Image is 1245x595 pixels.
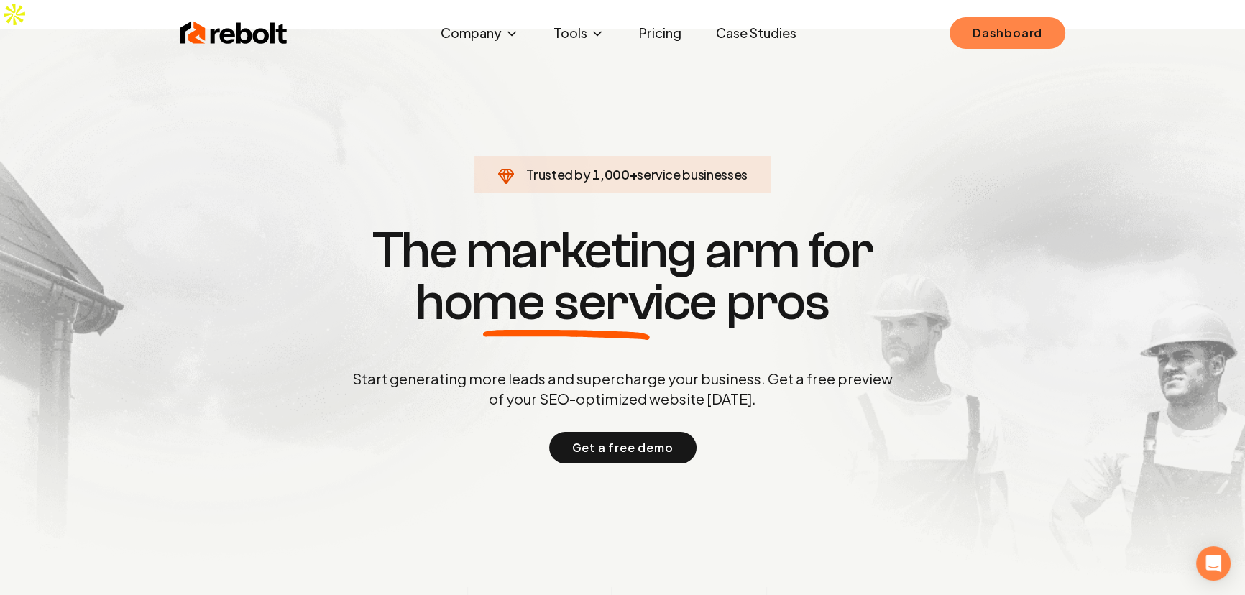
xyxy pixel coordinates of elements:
p: Start generating more leads and supercharge your business. Get a free preview of your SEO-optimiz... [349,369,896,409]
div: Open Intercom Messenger [1196,546,1231,581]
span: service businesses [637,166,748,183]
button: Tools [542,19,616,47]
a: Case Studies [704,19,808,47]
button: Company [429,19,530,47]
a: Dashboard [950,17,1065,49]
button: Get a free demo [549,432,697,463]
span: + [630,166,638,183]
img: Rebolt Logo [180,19,288,47]
span: 1,000 [592,165,629,185]
h1: The marketing arm for pros [277,225,968,328]
a: Pricing [628,19,693,47]
span: Trusted by [526,166,590,183]
span: home service [415,277,717,328]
